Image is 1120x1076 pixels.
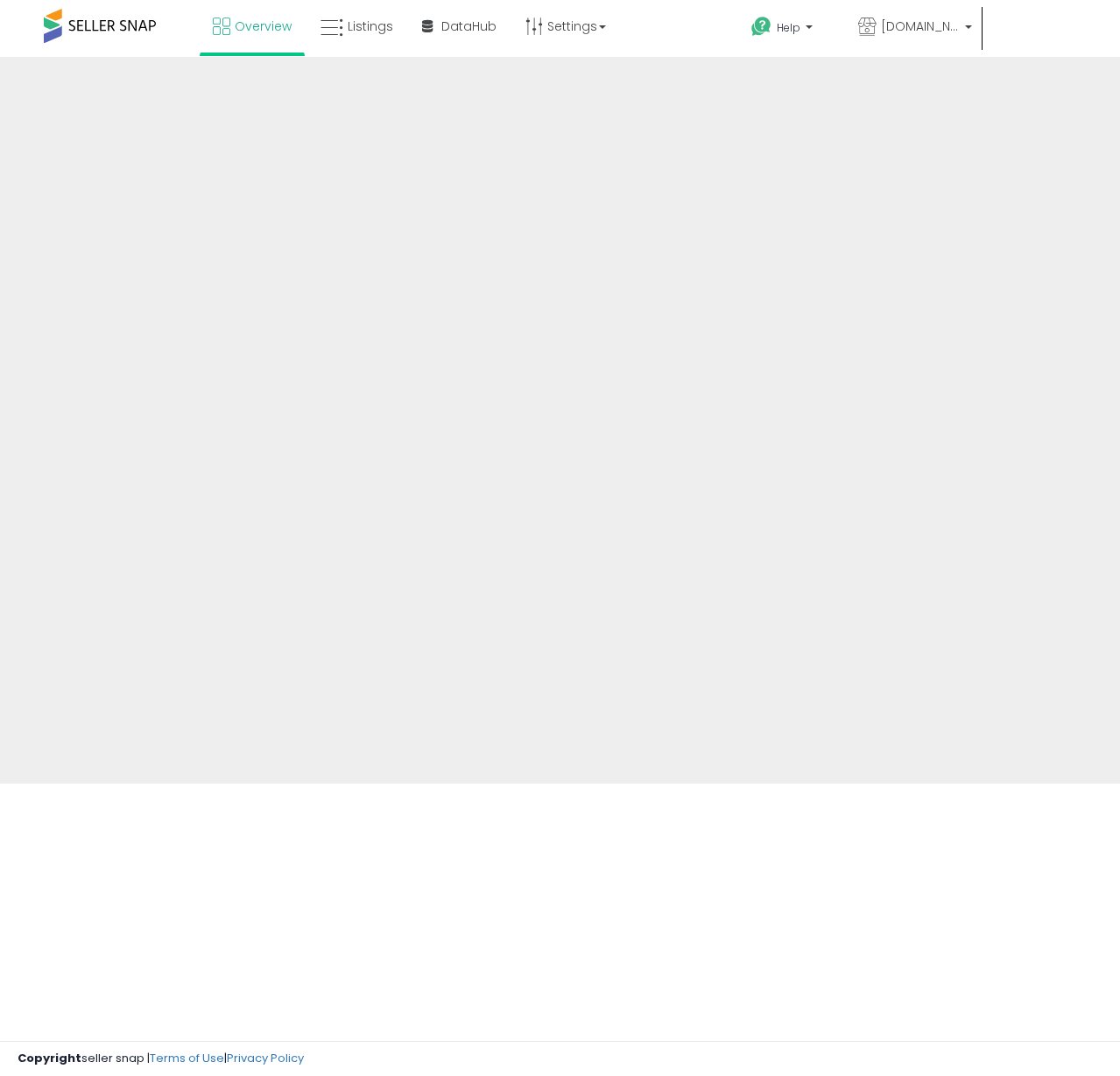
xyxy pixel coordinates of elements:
a: Help [737,3,842,57]
span: [DOMAIN_NAME] (IT) [881,18,960,35]
span: Overview [235,18,292,35]
span: DataHub [441,18,497,35]
span: Listings [348,18,393,35]
span: Help [777,20,800,35]
i: Get Help [750,16,772,38]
